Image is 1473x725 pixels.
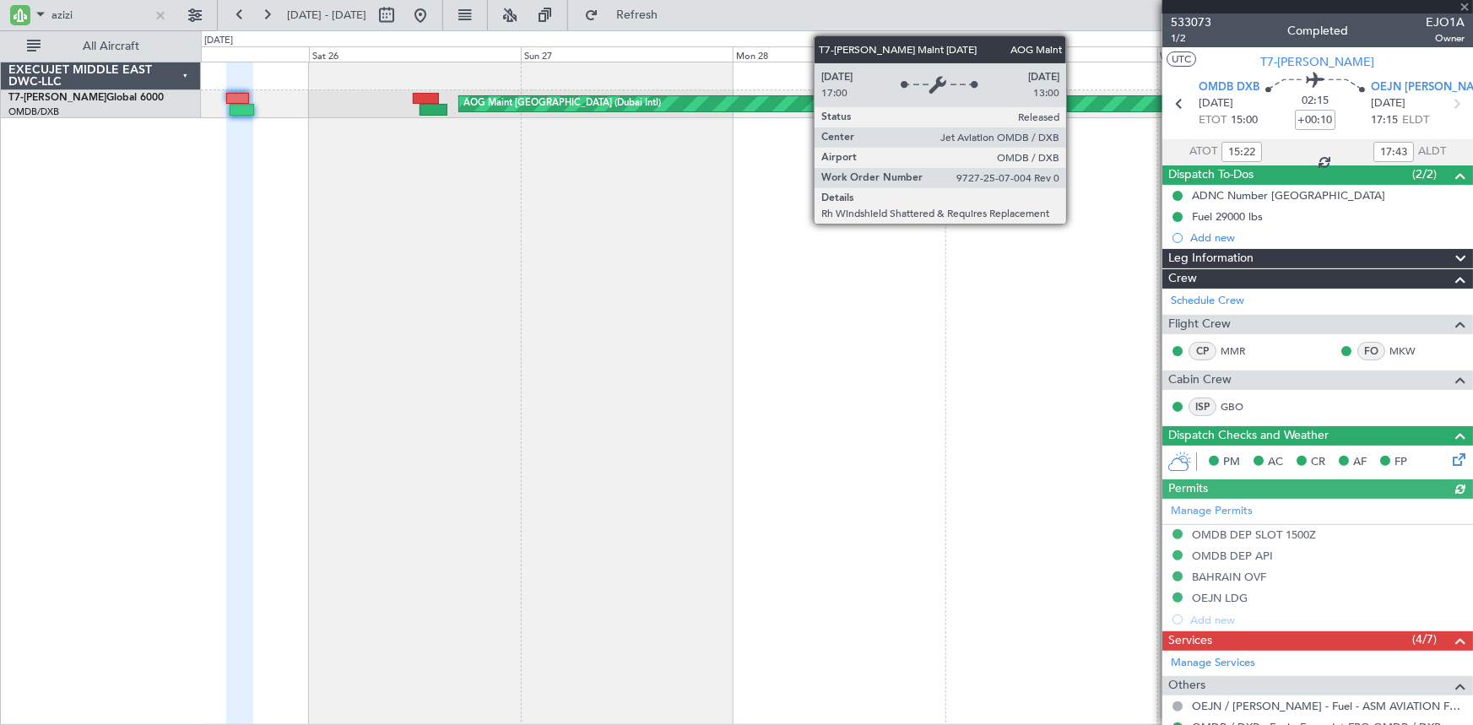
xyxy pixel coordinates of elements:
[1287,23,1348,41] div: Completed
[287,8,366,23] span: [DATE] - [DATE]
[19,33,183,60] button: All Aircraft
[1221,399,1259,414] a: GBO
[1192,188,1385,203] div: ADNC Number [GEOGRAPHIC_DATA]
[602,9,673,21] span: Refresh
[1371,112,1398,129] span: 17:15
[1167,51,1196,67] button: UTC
[1171,14,1211,31] span: 533073
[1171,31,1211,46] span: 1/2
[1189,342,1216,360] div: CP
[1412,630,1437,648] span: (4/7)
[521,46,733,62] div: Sun 27
[204,34,233,48] div: [DATE]
[1189,398,1216,416] div: ISP
[1168,315,1231,334] span: Flight Crew
[1223,454,1240,471] span: PM
[1168,165,1254,185] span: Dispatch To-Dos
[1426,31,1465,46] span: Owner
[577,2,678,29] button: Refresh
[8,93,106,103] span: T7-[PERSON_NAME]
[1231,112,1258,129] span: 15:00
[1353,454,1367,471] span: AF
[1389,344,1427,359] a: MKW
[1168,269,1197,289] span: Crew
[1168,676,1205,695] span: Others
[1168,249,1254,268] span: Leg Information
[1171,293,1244,310] a: Schedule Crew
[1394,454,1407,471] span: FP
[1371,95,1405,112] span: [DATE]
[463,91,661,116] div: AOG Maint [GEOGRAPHIC_DATA] (Dubai Intl)
[1192,699,1465,713] a: OEJN / [PERSON_NAME] - Fuel - ASM AVIATION FUEL
[1168,426,1329,446] span: Dispatch Checks and Weather
[97,46,309,62] div: Fri 25
[1157,46,1369,62] div: Wed 30
[1192,209,1263,224] div: Fuel 29000 lbs
[1261,53,1375,71] span: T7-[PERSON_NAME]
[1311,454,1325,471] span: CR
[309,46,521,62] div: Sat 26
[8,106,59,118] a: OMDB/DXB
[733,46,945,62] div: Mon 28
[1168,371,1232,390] span: Cabin Crew
[1199,112,1227,129] span: ETOT
[1190,230,1465,245] div: Add new
[1268,454,1283,471] span: AC
[1302,93,1329,110] span: 02:15
[1168,631,1212,651] span: Services
[1426,14,1465,31] span: EJO1A
[1412,165,1437,183] span: (2/2)
[1199,95,1233,112] span: [DATE]
[44,41,178,52] span: All Aircraft
[1357,342,1385,360] div: FO
[1402,112,1429,129] span: ELDT
[1199,79,1259,96] span: OMDB DXB
[945,46,1157,62] div: Tue 29
[8,93,164,103] a: T7-[PERSON_NAME]Global 6000
[51,3,149,28] input: A/C (Reg. or Type)
[1171,655,1255,672] a: Manage Services
[1189,143,1217,160] span: ATOT
[1221,344,1259,359] a: MMR
[1418,143,1446,160] span: ALDT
